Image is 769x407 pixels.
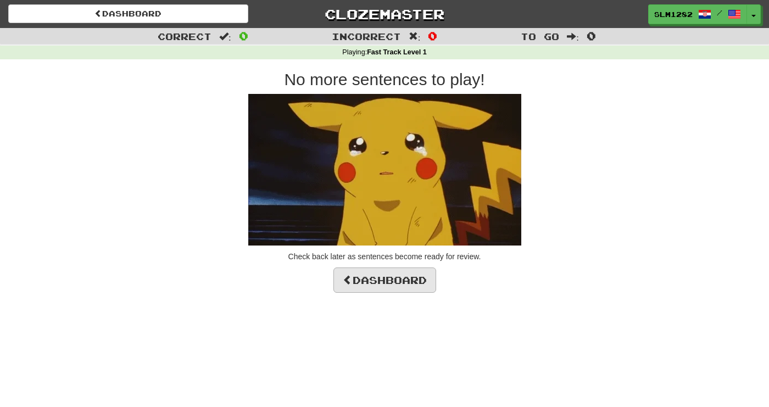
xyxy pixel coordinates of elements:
span: Correct [158,31,211,42]
span: Incorrect [332,31,401,42]
a: Dashboard [333,267,436,293]
p: Check back later as sentences become ready for review. [71,251,698,262]
span: slm1282 [654,9,693,19]
a: slm1282 / [648,4,747,24]
span: : [409,32,421,41]
a: Dashboard [8,4,248,23]
span: : [219,32,231,41]
img: sad-pikachu.gif [248,94,521,246]
span: : [567,32,579,41]
span: To go [521,31,559,42]
span: 0 [587,29,596,42]
span: 0 [428,29,437,42]
h2: No more sentences to play! [71,70,698,88]
a: Clozemaster [265,4,505,24]
strong: Fast Track Level 1 [367,48,427,56]
span: / [717,9,722,16]
span: 0 [239,29,248,42]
